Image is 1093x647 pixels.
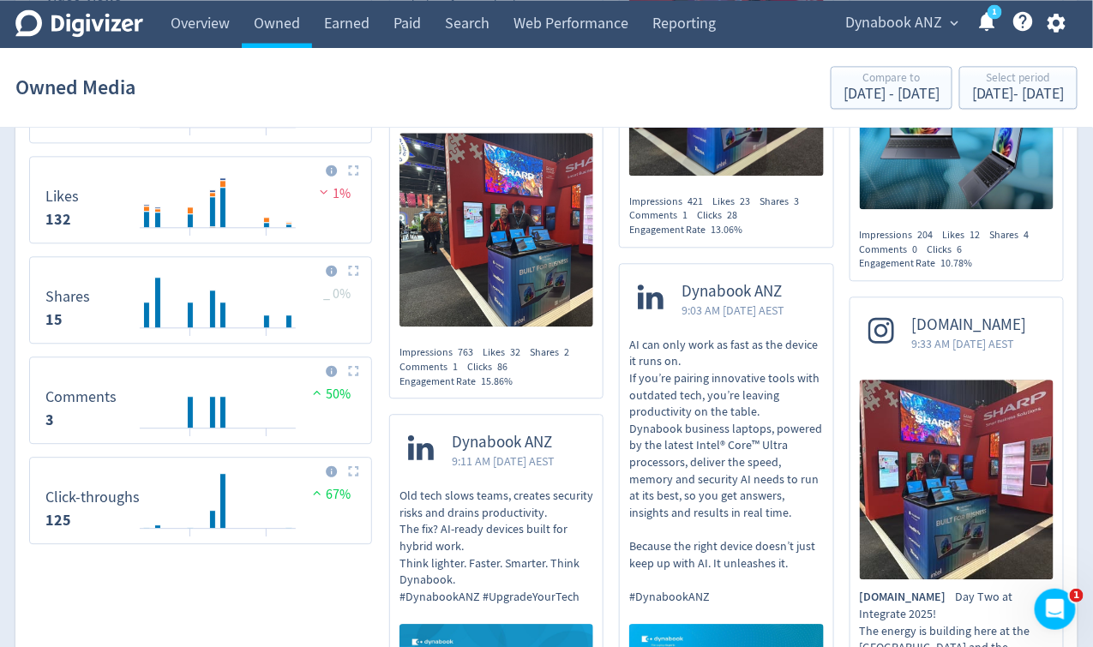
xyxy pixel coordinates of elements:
[45,410,54,430] strong: 3
[1035,589,1076,630] iframe: Intercom live chat
[45,510,71,530] strong: 125
[682,282,784,302] span: Dynabook ANZ
[1024,228,1030,242] span: 4
[697,208,747,223] div: Clicks
[348,265,359,276] img: Placeholder
[399,345,483,360] div: Impressions
[315,185,351,202] span: 1%
[794,195,799,208] span: 3
[972,72,1065,87] div: Select period
[452,433,555,452] span: Dynabook ANZ
[912,315,1027,335] span: [DOMAIN_NAME]
[844,72,940,87] div: Compare to
[37,164,364,236] svg: Likes 132
[682,208,688,222] span: 1
[860,228,943,243] div: Impressions
[711,223,742,237] span: 13.06%
[37,464,364,536] svg: Click-throughs 125
[180,234,201,246] text: 25/08
[844,87,940,102] div: [DATE] - [DATE]
[399,374,522,389] div: Engagement Rate
[309,486,326,499] img: positive-performance.svg
[309,386,326,398] img: positive-performance.svg
[37,264,364,336] svg: Shares 15
[45,309,63,330] strong: 15
[452,452,555,470] span: 9:11 AM [DATE] AEST
[629,223,752,237] div: Engagement Rate
[467,360,517,374] div: Clicks
[180,535,201,547] text: 25/08
[180,134,201,146] text: 25/08
[45,187,79,207] dt: Likes
[481,374,513,388] span: 15.86%
[928,243,972,257] div: Clicks
[913,243,918,256] span: 0
[946,15,962,31] span: expand_more
[831,66,952,109] button: Compare to[DATE] - [DATE]
[845,9,942,37] span: Dynabook ANZ
[256,434,277,446] text: 01/09
[180,434,201,446] text: 25/08
[629,208,697,223] div: Comments
[970,228,981,242] span: 12
[860,589,956,606] span: [DOMAIN_NAME]
[309,486,351,503] span: 67%
[399,133,593,326] img: https://media.cf.digivizer.com/images/linkedin-62015011-urn:li:share:7366615147341107200-de178551...
[958,243,963,256] span: 6
[943,228,990,243] div: Likes
[990,228,1039,243] div: Shares
[564,345,569,359] span: 2
[740,195,750,208] span: 23
[399,488,593,605] p: Old tech slows teams, creates security risks and drains productivity. The fix? AI-ready devices b...
[860,380,1054,579] img: Day Two at Integrate 2025! The energy is building here at the ICC Sydney and the Dynabook team is...
[712,195,760,209] div: Likes
[860,243,928,257] div: Comments
[918,228,934,242] span: 204
[682,302,784,319] span: 9:03 AM [DATE] AEST
[993,6,997,18] text: 1
[45,287,90,307] dt: Shares
[180,334,201,346] text: 25/08
[323,285,351,303] span: _ 0%
[15,60,135,115] h1: Owned Media
[37,364,364,436] svg: Comments 3
[912,335,1027,352] span: 9:33 AM [DATE] AEST
[45,488,140,507] dt: Click-throughs
[1070,589,1084,602] span: 1
[941,256,973,270] span: 10.78%
[309,386,351,403] span: 50%
[760,195,808,209] div: Shares
[458,345,473,359] span: 763
[256,134,277,146] text: 01/09
[399,360,467,374] div: Comments
[629,337,823,606] p: AI can only work as fast as the device it runs on. If you’re pairing innovative tools with outdat...
[988,4,1002,19] a: 1
[348,465,359,476] img: Placeholder
[256,234,277,246] text: 01/09
[348,165,359,176] img: Placeholder
[727,208,737,222] span: 28
[688,195,703,208] span: 421
[860,256,982,271] div: Engagement Rate
[483,345,530,360] div: Likes
[972,87,1065,102] div: [DATE] - [DATE]
[45,387,117,407] dt: Comments
[510,345,520,359] span: 32
[629,195,712,209] div: Impressions
[839,9,963,37] button: Dynabook ANZ
[959,66,1078,109] button: Select period[DATE]- [DATE]
[453,360,458,374] span: 1
[315,185,333,198] img: negative-performance.svg
[348,365,359,376] img: Placeholder
[45,209,71,230] strong: 132
[530,345,579,360] div: Shares
[497,360,507,374] span: 86
[256,535,277,547] text: 01/09
[256,334,277,346] text: 01/09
